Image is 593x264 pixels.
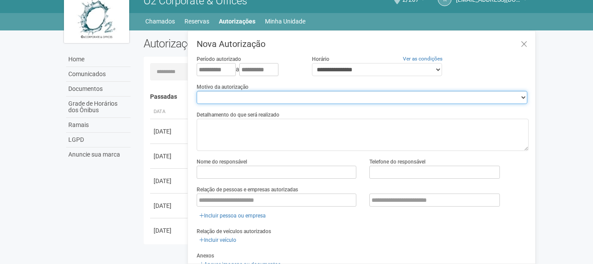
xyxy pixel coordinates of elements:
[154,152,186,160] div: [DATE]
[145,15,175,27] a: Chamados
[197,211,268,221] a: Incluir pessoa ou empresa
[197,63,298,76] div: a
[154,177,186,185] div: [DATE]
[154,201,186,210] div: [DATE]
[154,226,186,235] div: [DATE]
[197,158,247,166] label: Nome do responsável
[197,83,248,91] label: Motivo da autorização
[197,227,271,235] label: Relação de veículos autorizados
[197,252,214,260] label: Anexos
[197,111,279,119] label: Detalhamento do que será realizado
[66,82,131,97] a: Documentos
[219,15,255,27] a: Autorizações
[197,186,298,194] label: Relação de pessoas e empresas autorizadas
[66,52,131,67] a: Home
[312,55,329,63] label: Horário
[66,97,131,118] a: Grade de Horários dos Ônibus
[66,67,131,82] a: Comunicados
[265,15,305,27] a: Minha Unidade
[150,105,189,119] th: Data
[66,133,131,147] a: LGPD
[184,15,209,27] a: Reservas
[197,55,241,63] label: Período autorizado
[369,158,425,166] label: Telefone do responsável
[66,147,131,162] a: Anuncie sua marca
[66,118,131,133] a: Ramais
[144,37,330,50] h2: Autorizações
[154,127,186,136] div: [DATE]
[197,40,529,48] h3: Nova Autorização
[197,235,239,245] a: Incluir veículo
[150,94,523,100] h4: Passadas
[403,56,442,62] a: Ver as condições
